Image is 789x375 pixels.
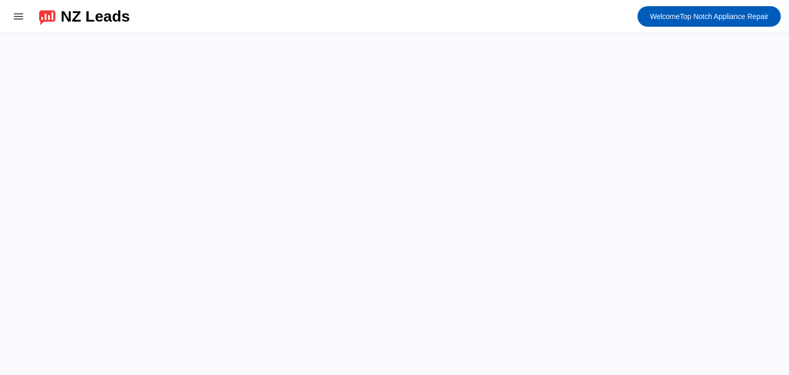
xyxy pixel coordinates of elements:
span: Top Notch Appliance Repair [650,9,768,24]
button: WelcomeTop Notch Appliance Repair [637,6,781,27]
div: NZ Leads [61,9,130,24]
img: logo [39,8,55,25]
mat-icon: menu [12,10,25,23]
span: Welcome [650,12,680,21]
